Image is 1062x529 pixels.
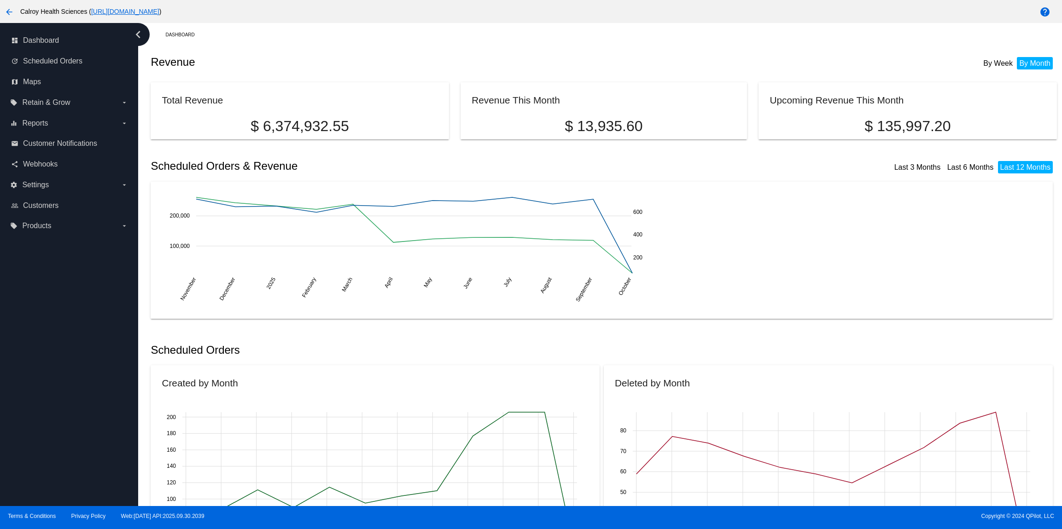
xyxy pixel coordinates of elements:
a: map Maps [11,75,128,89]
a: Last 12 Months [1000,163,1050,171]
span: Scheduled Orders [23,57,82,65]
span: Retain & Grow [22,98,70,107]
h2: Revenue [151,56,604,69]
i: arrow_drop_down [121,120,128,127]
i: equalizer [10,120,18,127]
a: Terms & Conditions [8,513,56,519]
a: email Customer Notifications [11,136,128,151]
p: $ 13,935.60 [472,118,735,135]
a: Dashboard [165,28,203,42]
text: May [423,276,433,288]
text: April [383,276,394,289]
i: settings [10,181,18,189]
i: arrow_drop_down [121,181,128,189]
h2: Deleted by Month [615,378,690,388]
i: update [11,57,18,65]
text: 80 [620,427,627,434]
i: local_offer [10,99,18,106]
h2: Upcoming Revenue This Month [770,95,904,105]
h2: Scheduled Orders [151,344,604,356]
text: 100 [167,496,176,502]
text: September [575,276,594,303]
mat-icon: arrow_back [4,6,15,17]
text: February [301,276,317,299]
h2: Scheduled Orders & Revenue [151,160,604,172]
span: Copyright © 2024 QPilot, LLC [539,513,1054,519]
text: June [462,276,474,290]
p: $ 6,374,932.55 [162,118,438,135]
text: 200,000 [170,213,190,219]
i: arrow_drop_down [121,222,128,230]
i: email [11,140,18,147]
i: chevron_left [131,27,146,42]
h2: Revenue This Month [472,95,560,105]
span: Settings [22,181,49,189]
text: 600 [633,208,642,215]
text: 100,000 [170,242,190,249]
i: people_outline [11,202,18,209]
h2: Created by Month [162,378,238,388]
text: 400 [633,231,642,238]
text: 200 [167,414,176,420]
p: $ 135,997.20 [770,118,1045,135]
text: 2025 [265,276,277,290]
text: August [539,276,554,294]
text: March [341,276,354,293]
text: October [618,276,633,296]
i: share [11,161,18,168]
text: 160 [167,447,176,453]
text: November [179,276,198,301]
text: December [218,276,237,301]
text: 200 [633,254,642,261]
a: Privacy Policy [71,513,106,519]
mat-icon: help [1039,6,1050,17]
li: By Month [1017,57,1053,69]
text: 120 [167,480,176,486]
span: Webhooks [23,160,58,168]
span: Customers [23,201,58,210]
text: July [502,276,513,287]
i: local_offer [10,222,18,230]
i: dashboard [11,37,18,44]
span: Maps [23,78,41,86]
span: Reports [22,119,48,127]
a: people_outline Customers [11,198,128,213]
i: arrow_drop_down [121,99,128,106]
a: update Scheduled Orders [11,54,128,69]
text: 70 [620,448,627,454]
text: 140 [167,463,176,470]
a: [URL][DOMAIN_NAME] [91,8,159,15]
li: By Week [981,57,1015,69]
i: map [11,78,18,86]
span: Products [22,222,51,230]
span: Dashboard [23,36,59,45]
a: Last 6 Months [947,163,994,171]
text: 50 [620,489,627,495]
a: Web:[DATE] API:2025.09.30.2039 [121,513,204,519]
a: share Webhooks [11,157,128,172]
text: 60 [620,469,627,475]
a: Last 3 Months [894,163,941,171]
h2: Total Revenue [162,95,223,105]
text: 180 [167,431,176,437]
span: Calroy Health Sciences ( ) [20,8,162,15]
a: dashboard Dashboard [11,33,128,48]
span: Customer Notifications [23,139,97,148]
